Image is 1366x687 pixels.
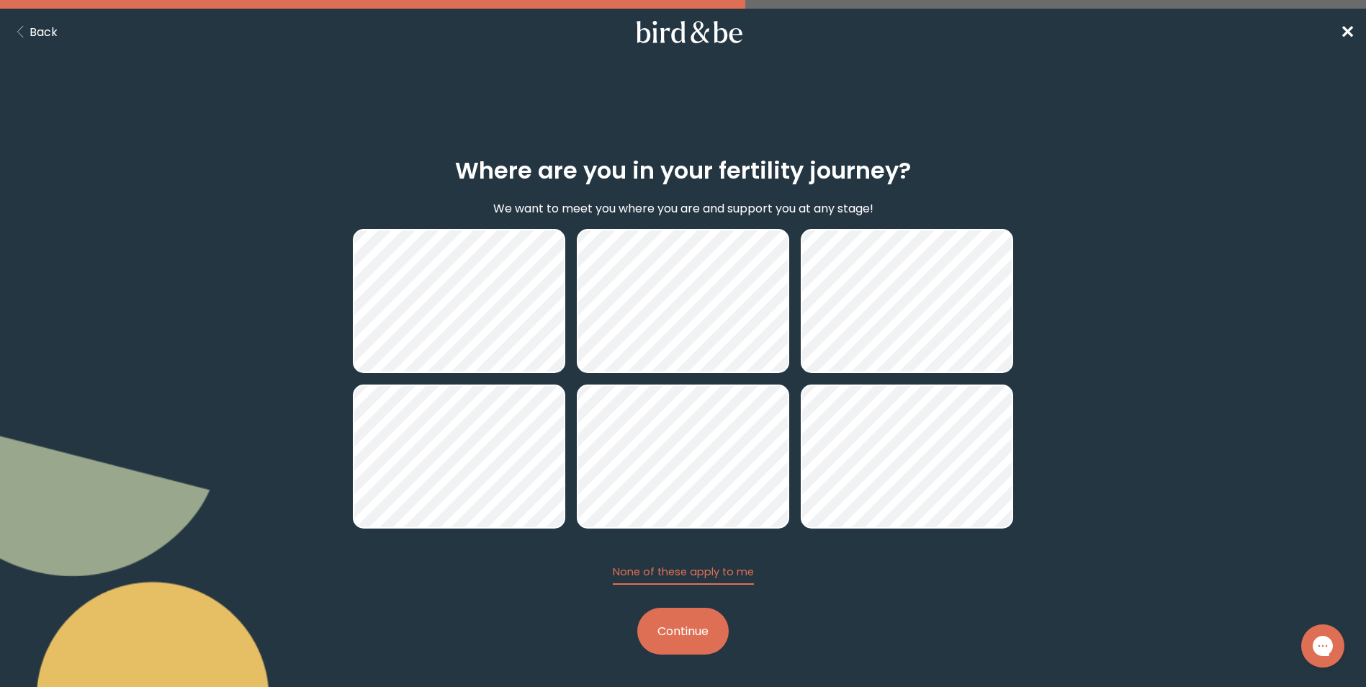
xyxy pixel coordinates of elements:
[493,199,873,217] p: We want to meet you where you are and support you at any stage!
[637,608,729,655] button: Continue
[455,153,911,188] h2: Where are you in your fertility journey?
[1340,19,1354,45] a: ✕
[12,23,58,41] button: Back Button
[1294,619,1352,673] iframe: Gorgias live chat messenger
[613,565,754,585] button: None of these apply to me
[1340,20,1354,44] span: ✕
